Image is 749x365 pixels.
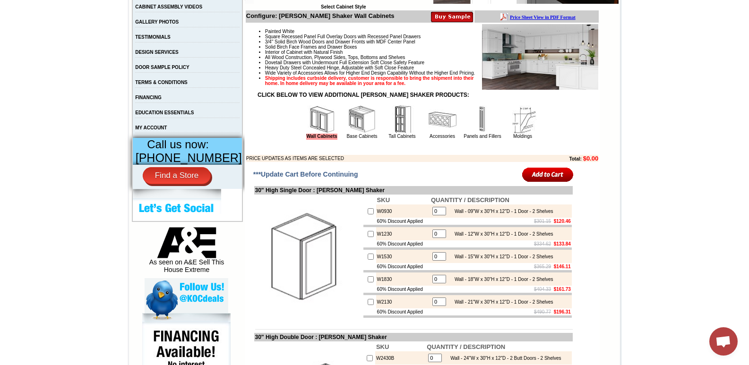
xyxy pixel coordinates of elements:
a: TERMS & CONDITIONS [135,80,188,85]
td: W2130 [376,295,430,308]
td: Bellmonte Maple [137,43,161,52]
img: spacer.gif [84,26,86,27]
span: Heavy Duty Steel Concealed Hinge, Adjustable with Soft Close Feature [265,65,414,70]
td: 30" High Double Door : [PERSON_NAME] Shaker [254,333,573,341]
img: Wall Cabinets [308,105,336,134]
a: DOOR SAMPLE POLICY [135,65,189,70]
b: $146.11 [554,264,571,269]
img: 30'' High Single Door [255,204,362,310]
strong: Shipping includes curbside delivery, customer is responsible to bring the shipment into their hom... [265,76,474,86]
img: spacer.gif [135,26,137,27]
img: Base Cabinets [348,105,376,134]
td: W0930 [376,204,430,218]
a: Price Sheet View in PDF Format [11,1,77,9]
span: Square Recessed Panel Full Overlay Doors with Recessed Panel Drawers [265,34,421,39]
a: GALLERY PHOTOS [135,19,179,25]
b: Price Sheet View in PDF Format [11,4,77,9]
a: DESIGN SERVICES [135,50,179,55]
a: Tall Cabinets [388,134,415,139]
td: 60% Discount Applied [376,240,430,247]
a: FINANCING [135,95,162,100]
td: 60% Discount Applied [376,263,430,270]
span: ***Update Cart Before Continuing [253,170,358,178]
img: spacer.gif [54,26,56,27]
td: Beachwood Oak Shaker [111,43,135,53]
b: $0.00 [583,155,599,162]
a: TESTIMONIALS [135,34,170,40]
div: Open chat [709,327,738,356]
td: W1530 [376,250,430,263]
strong: CLICK BELOW TO VIEW ADDITIONAL [PERSON_NAME] SHAKER PRODUCTS: [258,92,469,98]
div: Wall - 24"W x 30"H x 12"D - 2 Butt Doors - 2 Shelves [446,356,561,361]
s: $490.77 [534,309,551,314]
img: spacer.gif [161,26,162,27]
b: $161.73 [554,287,571,292]
s: $365.29 [534,264,551,269]
span: Painted White [265,29,294,34]
td: [PERSON_NAME] Blue Shaker [162,43,191,53]
td: [PERSON_NAME] Yellow Walnut [56,43,85,53]
s: $301.15 [534,219,551,224]
div: As seen on A&E Sell This House Extreme [145,227,228,278]
span: 3/4" Solid Birch Wood Doors and Drawer Fronts with MDF Center Panel [265,39,415,44]
div: Wall - 12"W x 30"H x 12"D - 1 Door - 2 Shelves [450,231,553,237]
td: PRICE UPDATES AS ITEMS ARE SELECTED [246,155,517,162]
span: All Wood Construction, Plywood Sides, Tops, Bottoms and Shelves [265,55,405,60]
b: Configure: [PERSON_NAME] Shaker Wall Cabinets [246,12,395,19]
span: Solid Birch Face Frames and Drawer Boxes [265,44,357,50]
span: Call us now: [147,138,209,151]
td: 60% Discount Applied [376,286,430,293]
a: Wall Cabinets [306,134,337,140]
a: Panels and Fillers [464,134,501,139]
a: MY ACCOUNT [135,125,167,130]
img: Panels and Fillers [468,105,497,134]
b: QUANTITY / DESCRIPTION [427,343,505,350]
b: Select Cabinet Style [321,4,366,9]
div: Wall - 21"W x 30"H x 12"D - 1 Door - 2 Shelves [450,299,553,305]
b: QUANTITY / DESCRIPTION [431,196,509,204]
span: [PHONE_NUMBER] [136,151,242,164]
td: W2430B [375,351,426,365]
b: Total: [569,156,581,161]
a: Find a Store [143,167,211,184]
b: $120.46 [554,219,571,224]
a: Moldings [513,134,532,139]
b: $196.31 [554,309,571,314]
td: 30" High Single Door : [PERSON_NAME] Shaker [254,186,573,195]
b: SKU [376,343,389,350]
b: $133.84 [554,241,571,246]
td: Baycreek Gray [86,43,110,52]
img: spacer.gif [29,26,30,27]
td: W1830 [376,272,430,286]
a: CABINET ASSEMBLY VIDEOS [135,4,202,9]
a: EDUCATION ESSENTIALS [135,110,194,115]
span: Dovetail Drawers with Undermount Full Extension Soft Close Safety Feature [265,60,424,65]
input: Add to Cart [522,167,574,182]
img: Tall Cabinets [388,105,416,134]
img: Moldings [508,105,537,134]
a: Accessories [430,134,455,139]
b: SKU [377,196,390,204]
span: Wide Variety of Accessories Allows for Higher End Design Capability Without the Higher End Pricing. [265,70,475,76]
div: Wall - 09"W x 30"H x 12"D - 1 Door - 2 Shelves [450,209,553,214]
img: pdf.png [1,2,9,10]
td: Alabaster Shaker [30,43,54,52]
img: Product Image [482,24,598,90]
td: 60% Discount Applied [376,308,430,315]
span: Interior of Cabinet with Natural Finish [265,50,343,55]
img: Accessories [428,105,456,134]
td: 60% Discount Applied [376,218,430,225]
td: W1230 [376,227,430,240]
a: Base Cabinets [346,134,377,139]
s: $334.62 [534,241,551,246]
div: Wall - 18"W x 30"H x 12"D - 1 Door - 2 Shelves [450,277,553,282]
div: Wall - 15"W x 30"H x 12"D - 1 Door - 2 Shelves [450,254,553,259]
img: spacer.gif [110,26,111,27]
s: $404.33 [534,287,551,292]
